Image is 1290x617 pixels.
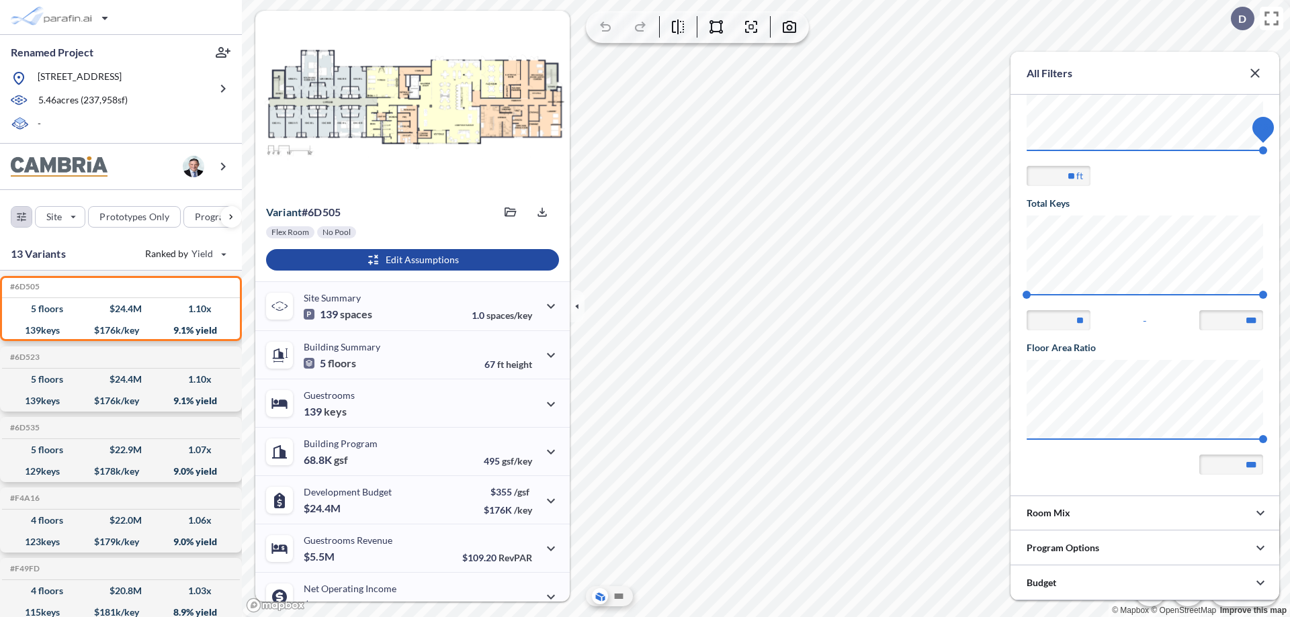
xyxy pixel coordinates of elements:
p: $24.4M [304,502,343,515]
p: Guestrooms Revenue [304,534,392,546]
label: ft [1076,169,1083,183]
span: Yield [191,247,214,260]
span: spaces [340,307,372,321]
p: - [38,117,41,132]
button: Edit Assumptions [266,249,559,271]
button: Prototypes Only [88,206,181,228]
span: keys [324,405,347,418]
button: Site [35,206,85,228]
p: $355 [484,486,532,497]
span: Variant [266,205,302,218]
h5: Click to copy the code [7,352,40,362]
p: D [1238,13,1246,25]
p: Program Options [1027,541,1099,555]
button: Program [183,206,256,228]
p: 13 Variants [11,246,66,262]
img: user logo [183,156,204,177]
span: gsf/key [502,455,532,467]
p: Net Operating Income [304,583,396,594]
span: height [506,359,532,370]
p: Building Program [304,438,378,449]
p: Site Summary [304,292,361,303]
p: All Filters [1027,65,1072,81]
span: gsf [334,453,348,467]
span: margin [503,600,532,612]
p: # 6d505 [266,205,341,219]
p: Building Summary [304,341,380,352]
button: Ranked by Yield [134,243,235,265]
span: 67.56 [1253,123,1274,132]
p: 67 [484,359,532,370]
a: Improve this map [1220,606,1287,615]
p: 139 [304,307,372,321]
p: $2.2M [304,598,337,612]
p: Site [46,210,62,224]
h5: Click to copy the code [7,493,40,503]
a: Mapbox homepage [246,598,305,613]
p: 139 [304,405,347,418]
button: Aerial View [592,588,608,604]
span: /gsf [514,486,529,497]
p: Renamed Project [11,45,93,60]
a: Mapbox [1112,606,1149,615]
p: $5.5M [304,550,337,563]
p: Guestrooms [304,389,355,401]
button: Site Plan [611,588,627,604]
p: Room Mix [1027,506,1070,520]
p: 1.0 [472,310,532,321]
img: BrandImage [11,156,107,177]
h5: Click to copy the code [7,564,40,573]
p: $109.20 [462,552,532,563]
p: Flex Room [271,227,309,238]
p: 5 [304,357,356,370]
h5: Click to copy the code [7,423,40,432]
h5: Floor Area Ratio [1027,341,1263,354]
p: Development Budget [304,486,392,497]
a: OpenStreetMap [1151,606,1216,615]
p: Program [195,210,232,224]
span: RevPAR [499,552,532,563]
span: floors [328,357,356,370]
span: /key [514,504,532,516]
span: ft [497,359,504,370]
p: 5.46 acres ( 237,958 sf) [38,93,128,108]
p: 68.8K [304,453,348,467]
p: Budget [1027,576,1056,589]
p: No Pool [322,227,351,238]
span: spaces/key [486,310,532,321]
p: 495 [484,455,532,467]
p: Edit Assumptions [386,253,459,267]
p: Prototypes Only [99,210,169,224]
h5: Total Keys [1027,197,1263,210]
div: - [1027,310,1263,330]
p: [STREET_ADDRESS] [38,70,122,87]
p: 40.0% [475,600,532,612]
p: $176K [484,504,532,516]
h5: Click to copy the code [7,282,40,291]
